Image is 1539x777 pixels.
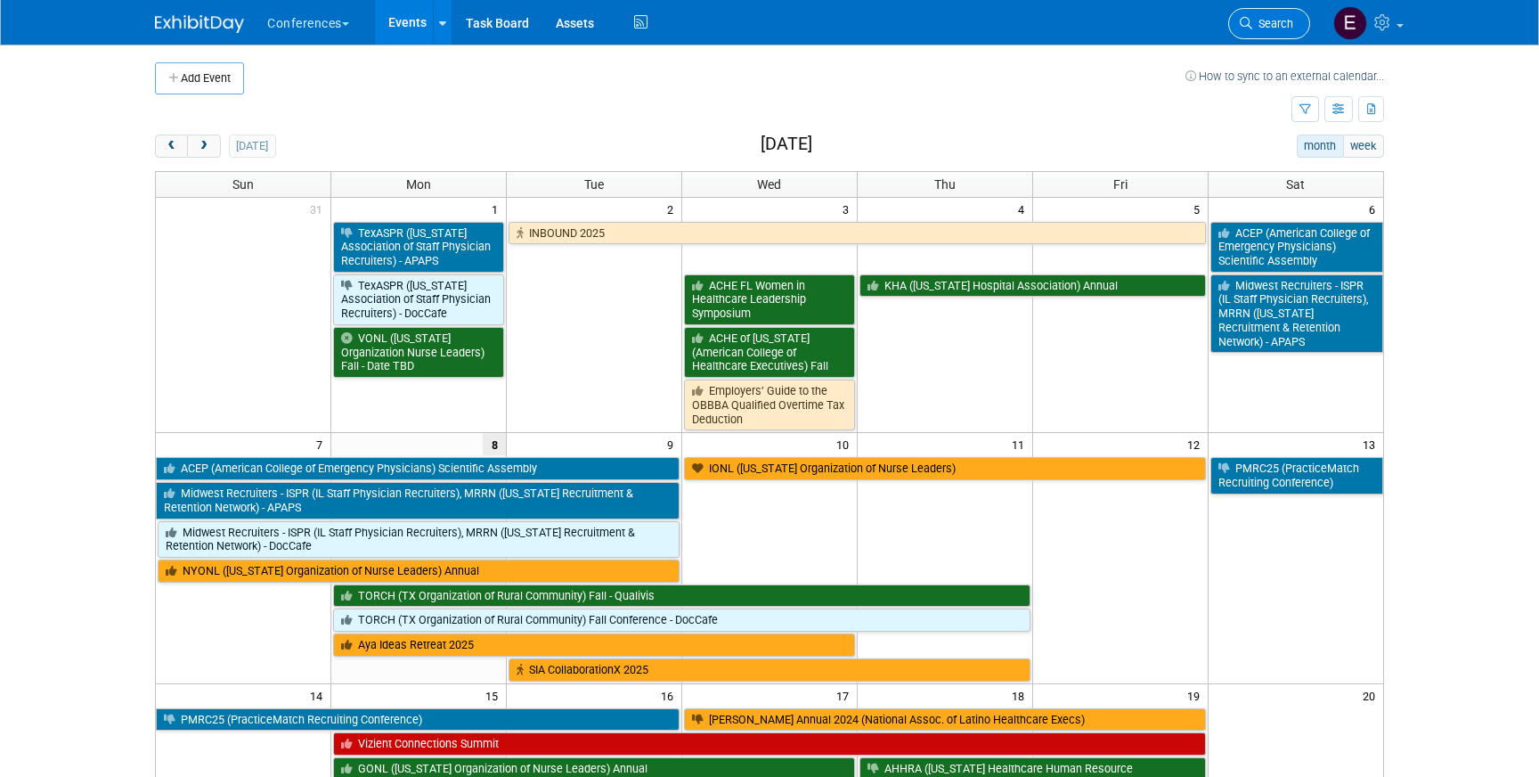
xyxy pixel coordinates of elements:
span: 20 [1361,684,1383,707]
span: 15 [484,684,506,707]
span: 10 [835,433,857,455]
a: TORCH (TX Organization of Rural Community) Fall Conference - DocCafe [333,609,1030,632]
a: TexASPR ([US_STATE] Association of Staff Physician Recruiters) - DocCafe [333,274,504,325]
span: 4 [1016,198,1032,220]
a: Aya Ideas Retreat 2025 [333,634,855,657]
a: IONL ([US_STATE] Organization of Nurse Leaders) [684,457,1206,480]
a: Search [1228,8,1310,39]
a: ACHE FL Women in Healthcare Leadership Symposium [684,274,855,325]
span: Wed [757,177,781,192]
span: 7 [314,433,330,455]
a: NYONL ([US_STATE] Organization of Nurse Leaders) Annual [158,560,680,583]
span: 6 [1367,198,1383,220]
a: Vizient Connections Summit [333,732,1205,756]
span: 1 [490,198,506,220]
span: 13 [1361,433,1383,455]
span: 9 [665,433,681,455]
span: Search [1252,17,1293,30]
button: next [187,135,220,158]
a: TORCH (TX Organization of Rural Community) Fall - Qualivis [333,585,1030,608]
button: prev [155,135,188,158]
a: SIA CollaborationX 2025 [509,658,1030,682]
span: Tue [584,177,604,192]
a: PMRC25 (PracticeMatch Recruiting Conference) [156,708,680,732]
span: 14 [308,684,330,707]
span: 5 [1192,198,1208,220]
a: INBOUND 2025 [509,222,1205,245]
span: 31 [308,198,330,220]
span: 18 [1010,684,1032,707]
span: Sat [1286,177,1305,192]
span: 17 [835,684,857,707]
a: Midwest Recruiters - ISPR (IL Staff Physician Recruiters), MRRN ([US_STATE] Recruitment & Retenti... [158,521,680,558]
span: Thu [934,177,956,192]
button: month [1297,135,1344,158]
h2: [DATE] [761,135,812,154]
span: 3 [841,198,857,220]
button: week [1343,135,1384,158]
span: 16 [659,684,681,707]
a: [PERSON_NAME] Annual 2024 (National Assoc. of Latino Healthcare Execs) [684,708,1206,732]
a: PMRC25 (PracticeMatch Recruiting Conference) [1210,457,1383,494]
span: 19 [1185,684,1208,707]
a: KHA ([US_STATE] Hospital Association) Annual [859,274,1206,298]
a: How to sync to an external calendar... [1185,70,1384,83]
button: [DATE] [229,135,276,158]
img: Erin Anderson [1333,6,1367,40]
a: ACHE of [US_STATE] (American College of Healthcare Executives) Fall [684,327,855,378]
a: Midwest Recruiters - ISPR (IL Staff Physician Recruiters), MRRN ([US_STATE] Recruitment & Retenti... [156,482,680,519]
span: 12 [1185,433,1208,455]
span: 8 [483,433,506,455]
a: TexASPR ([US_STATE] Association of Staff Physician Recruiters) - APAPS [333,222,504,273]
a: ACEP (American College of Emergency Physicians) Scientific Assembly [156,457,680,480]
a: Employers’ Guide to the OBBBA Qualified Overtime Tax Deduction [684,380,855,430]
a: ACEP (American College of Emergency Physicians) Scientific Assembly [1210,222,1383,273]
span: 11 [1010,433,1032,455]
span: Sun [232,177,254,192]
span: Fri [1113,177,1128,192]
a: VONL ([US_STATE] Organization Nurse Leaders) Fall - Date TBD [333,327,504,378]
span: Mon [406,177,431,192]
a: Midwest Recruiters - ISPR (IL Staff Physician Recruiters), MRRN ([US_STATE] Recruitment & Retenti... [1210,274,1383,354]
span: 2 [665,198,681,220]
button: Add Event [155,62,244,94]
img: ExhibitDay [155,15,244,33]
